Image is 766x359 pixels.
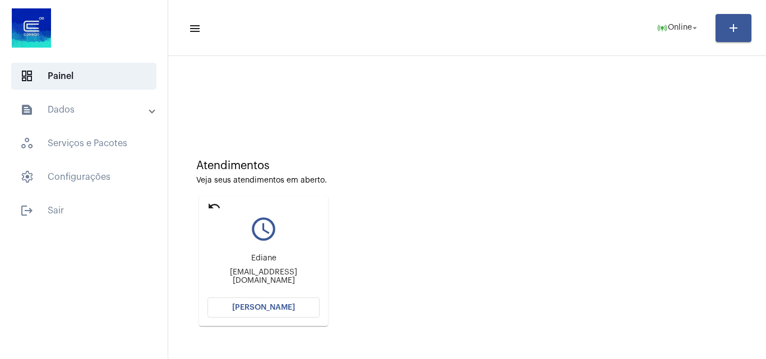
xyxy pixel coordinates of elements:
mat-icon: sidenav icon [20,204,34,217]
mat-panel-title: Dados [20,103,150,116]
span: Painel [11,63,156,90]
button: [PERSON_NAME] [207,297,320,318]
div: Atendimentos [196,160,738,172]
mat-icon: query_builder [207,215,320,243]
span: Online [668,24,692,32]
span: Configurações [11,164,156,190]
div: Veja seus atendimentos em aberto. [196,176,738,185]
span: sidenav icon [20,137,34,150]
mat-icon: undo [207,199,221,213]
mat-icon: online_prediction [657,22,668,34]
span: [PERSON_NAME] [232,304,295,311]
mat-icon: sidenav icon [188,22,200,35]
div: [EMAIL_ADDRESS][DOMAIN_NAME] [207,268,320,285]
span: sidenav icon [20,69,34,83]
span: sidenav icon [20,170,34,184]
mat-expansion-panel-header: sidenav iconDados [7,96,168,123]
div: Ediane [207,254,320,263]
span: Sair [11,197,156,224]
img: d4669ae0-8c07-2337-4f67-34b0df7f5ae4.jpeg [9,6,54,50]
span: Serviços e Pacotes [11,130,156,157]
button: Online [650,17,707,39]
mat-icon: add [727,21,740,35]
mat-icon: sidenav icon [20,103,34,116]
mat-icon: arrow_drop_down [690,23,700,33]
